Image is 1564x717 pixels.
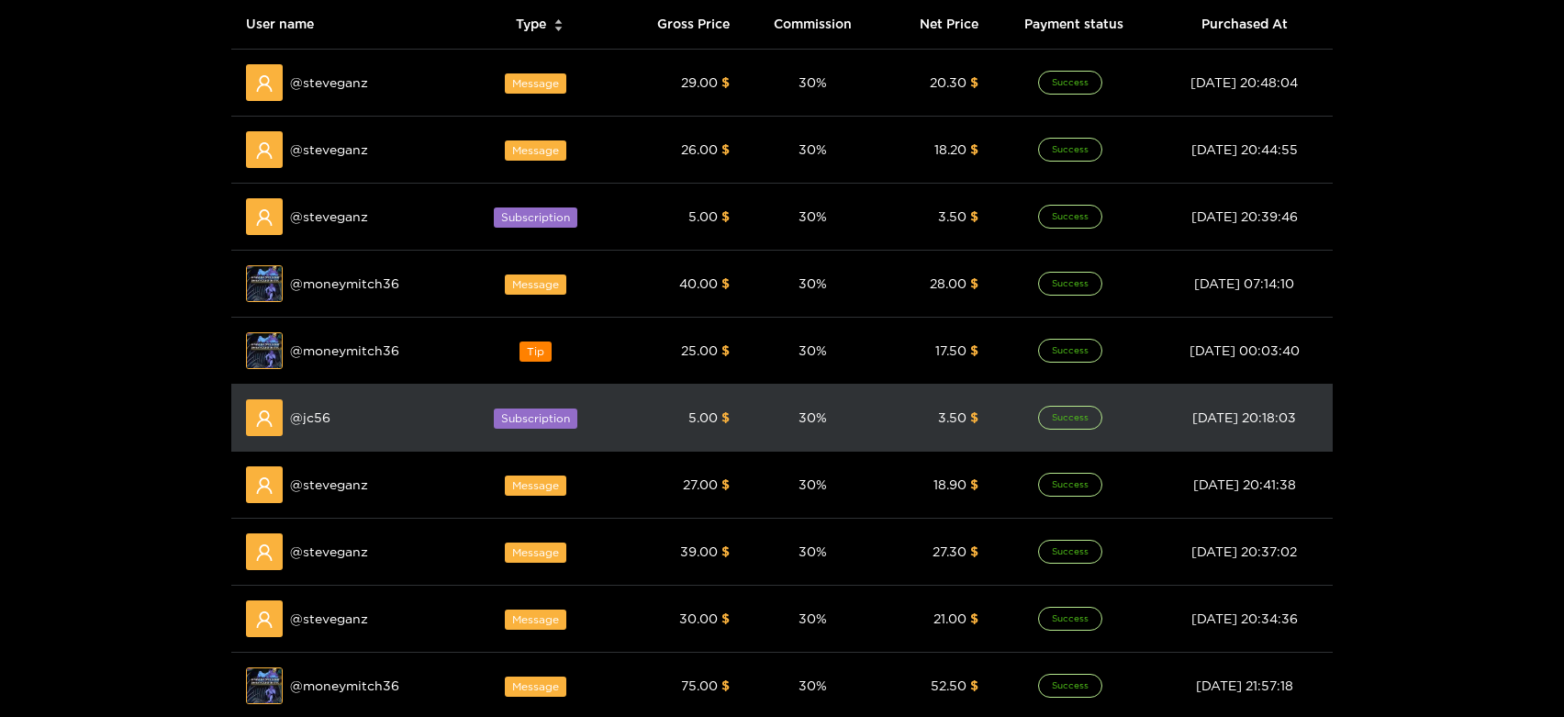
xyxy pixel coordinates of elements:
[1038,138,1102,162] span: Success
[933,477,966,491] span: 18.90
[931,678,966,692] span: 52.50
[970,75,978,89] span: $
[721,410,730,424] span: $
[933,611,966,625] span: 21.00
[721,276,730,290] span: $
[1192,410,1296,424] span: [DATE] 20:18:03
[1191,142,1298,156] span: [DATE] 20:44:55
[799,544,827,558] span: 30 %
[799,477,827,491] span: 30 %
[970,544,978,558] span: $
[1038,272,1102,296] span: Success
[799,276,827,290] span: 30 %
[290,274,399,294] span: @ moneymitch36
[970,276,978,290] span: $
[970,410,978,424] span: $
[1194,276,1294,290] span: [DATE] 07:14:10
[1191,544,1297,558] span: [DATE] 20:37:02
[721,611,730,625] span: $
[970,343,978,357] span: $
[934,142,966,156] span: 18.20
[970,611,978,625] span: $
[799,209,827,223] span: 30 %
[290,408,330,428] span: @ jc56
[970,142,978,156] span: $
[683,477,718,491] span: 27.00
[1038,674,1102,698] span: Success
[1196,678,1293,692] span: [DATE] 21:57:18
[1038,406,1102,430] span: Success
[1191,209,1298,223] span: [DATE] 20:39:46
[553,17,564,27] span: caret-up
[680,544,718,558] span: 39.00
[519,342,552,362] span: Tip
[933,544,966,558] span: 27.30
[505,140,566,161] span: Message
[930,75,966,89] span: 20.30
[290,207,368,227] span: @ steveganz
[290,475,368,495] span: @ steveganz
[505,73,566,94] span: Message
[505,476,566,496] span: Message
[516,14,546,34] span: Type
[1038,205,1102,229] span: Success
[799,410,827,424] span: 30 %
[721,209,730,223] span: $
[799,142,827,156] span: 30 %
[1038,71,1102,95] span: Success
[255,409,274,428] span: user
[938,410,966,424] span: 3.50
[681,343,718,357] span: 25.00
[290,676,399,696] span: @ moneymitch36
[970,477,978,491] span: $
[255,543,274,562] span: user
[505,543,566,563] span: Message
[290,542,368,562] span: @ steveganz
[1038,473,1102,497] span: Success
[290,140,368,160] span: @ steveganz
[721,544,730,558] span: $
[970,678,978,692] span: $
[938,209,966,223] span: 3.50
[721,477,730,491] span: $
[505,274,566,295] span: Message
[799,611,827,625] span: 30 %
[505,610,566,630] span: Message
[679,276,718,290] span: 40.00
[1038,339,1102,363] span: Success
[1193,477,1296,491] span: [DATE] 20:41:38
[1190,75,1298,89] span: [DATE] 20:48:04
[553,24,564,34] span: caret-down
[290,73,368,93] span: @ steveganz
[1038,540,1102,564] span: Success
[721,678,730,692] span: $
[799,343,827,357] span: 30 %
[935,343,966,357] span: 17.50
[1038,607,1102,631] span: Success
[1191,611,1298,625] span: [DATE] 20:34:36
[255,74,274,93] span: user
[255,141,274,160] span: user
[255,208,274,227] span: user
[290,341,399,361] span: @ moneymitch36
[494,207,577,228] span: Subscription
[721,142,730,156] span: $
[255,611,274,629] span: user
[255,476,274,495] span: user
[930,276,966,290] span: 28.00
[681,678,718,692] span: 75.00
[681,142,718,156] span: 26.00
[679,611,718,625] span: 30.00
[688,410,718,424] span: 5.00
[505,677,566,697] span: Message
[494,409,577,429] span: Subscription
[681,75,718,89] span: 29.00
[970,209,978,223] span: $
[290,609,368,629] span: @ steveganz
[799,678,827,692] span: 30 %
[799,75,827,89] span: 30 %
[688,209,718,223] span: 5.00
[721,343,730,357] span: $
[721,75,730,89] span: $
[1190,343,1300,357] span: [DATE] 00:03:40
